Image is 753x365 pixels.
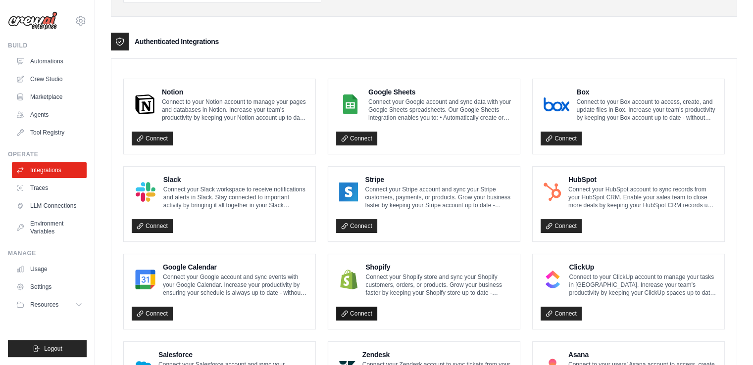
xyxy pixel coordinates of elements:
h4: Zendesk [362,350,512,360]
a: Connect [541,307,582,320]
a: Connect [336,307,377,320]
div: Build [8,42,87,49]
button: Resources [12,297,87,313]
a: Connect [132,219,173,233]
h4: Box [576,87,716,97]
p: Connect your Google account and sync data with your Google Sheets spreadsheets. Our Google Sheets... [368,98,512,122]
img: Notion Logo [135,94,155,114]
img: Shopify Logo [339,270,358,289]
p: Connect your Slack workspace to receive notifications and alerts in Slack. Stay connected to impo... [163,185,307,209]
p: Connect your HubSpot account to sync records from your HubSpot CRM. Enable your sales team to clo... [568,185,716,209]
h4: Stripe [365,175,512,184]
a: LLM Connections [12,198,87,214]
img: HubSpot Logo [544,182,561,202]
h4: ClickUp [569,262,716,272]
img: Stripe Logo [339,182,358,202]
img: ClickUp Logo [544,270,562,289]
span: Logout [44,345,62,353]
h4: Google Sheets [368,87,512,97]
img: Google Sheets Logo [339,94,361,114]
img: Box Logo [544,94,569,114]
h4: Slack [163,175,307,184]
p: Connect to your Box account to access, create, and update files in Box. Increase your team’s prod... [576,98,716,122]
a: Automations [12,53,87,69]
div: Operate [8,150,87,158]
p: Connect your Stripe account and sync your Stripe customers, payments, or products. Grow your busi... [365,185,512,209]
h4: HubSpot [568,175,716,184]
a: Usage [12,261,87,277]
span: Resources [30,301,58,309]
a: Marketplace [12,89,87,105]
h4: Google Calendar [163,262,307,272]
img: Slack Logo [135,182,156,202]
a: Connect [336,219,377,233]
h3: Authenticated Integrations [135,37,219,46]
a: Connect [336,132,377,145]
iframe: Chat Widget [703,318,753,365]
a: Connect [541,132,582,145]
div: Manage [8,249,87,257]
a: Tool Registry [12,125,87,140]
a: Connect [132,307,173,320]
a: Connect [541,219,582,233]
a: Connect [132,132,173,145]
p: Connect to your Notion account to manage your pages and databases in Notion. Increase your team’s... [162,98,307,122]
p: Connect to your ClickUp account to manage your tasks in [GEOGRAPHIC_DATA]. Increase your team’s p... [569,273,716,297]
img: Logo [8,11,57,30]
a: Crew Studio [12,71,87,87]
a: Settings [12,279,87,295]
img: Google Calendar Logo [135,270,156,289]
h4: Shopify [365,262,512,272]
a: Environment Variables [12,216,87,239]
a: Traces [12,180,87,196]
button: Logout [8,340,87,357]
h4: Asana [568,350,716,360]
a: Agents [12,107,87,123]
a: Integrations [12,162,87,178]
h4: Salesforce [158,350,307,360]
h4: Notion [162,87,307,97]
p: Connect your Google account and sync events with your Google Calendar. Increase your productivity... [163,273,307,297]
p: Connect your Shopify store and sync your Shopify customers, orders, or products. Grow your busine... [365,273,512,297]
